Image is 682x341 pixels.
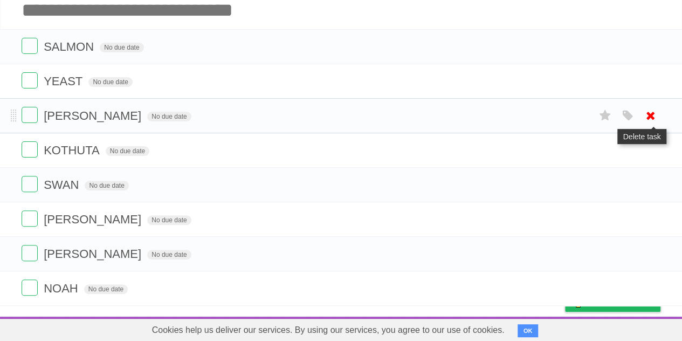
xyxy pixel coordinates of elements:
[44,178,81,192] span: SWAN
[22,245,38,261] label: Done
[100,43,143,52] span: No due date
[22,279,38,296] label: Done
[106,146,149,156] span: No due date
[141,319,515,341] span: Cookies help us deliver our services. By using our services, you agree to our use of cookies.
[44,247,144,261] span: [PERSON_NAME]
[22,141,38,158] label: Done
[44,282,81,295] span: NOAH
[44,74,85,88] span: YEAST
[588,292,655,311] span: Buy me a coffee
[147,250,191,260] span: No due date
[44,40,97,53] span: SALMON
[88,77,132,87] span: No due date
[85,181,128,190] span: No due date
[22,38,38,54] label: Done
[595,107,615,125] label: Star task
[518,324,539,337] button: OK
[22,107,38,123] label: Done
[22,72,38,88] label: Done
[44,144,102,157] span: KOTHUTA
[44,109,144,122] span: [PERSON_NAME]
[22,176,38,192] label: Done
[147,112,191,121] span: No due date
[147,215,191,225] span: No due date
[44,213,144,226] span: [PERSON_NAME]
[22,210,38,227] label: Done
[84,284,128,294] span: No due date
